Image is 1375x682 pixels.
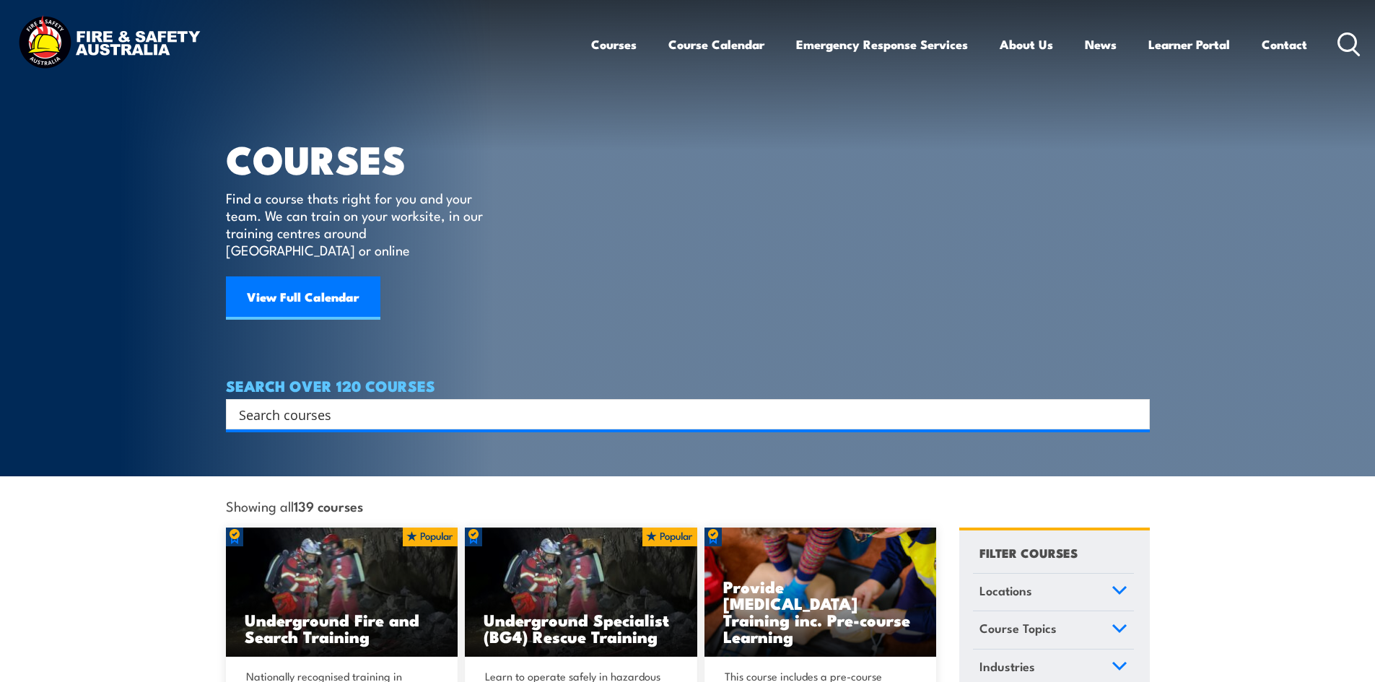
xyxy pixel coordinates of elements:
a: Underground Specialist (BG4) Rescue Training [465,528,697,657]
span: Showing all [226,498,363,513]
a: Locations [973,574,1134,611]
h3: Underground Specialist (BG4) Rescue Training [484,611,678,644]
a: Emergency Response Services [796,25,968,64]
span: Industries [979,657,1035,676]
span: Course Topics [979,618,1057,638]
h4: SEARCH OVER 120 COURSES [226,377,1150,393]
a: View Full Calendar [226,276,380,320]
a: Course Topics [973,611,1134,649]
h4: FILTER COURSES [979,543,1078,562]
a: Course Calendar [668,25,764,64]
a: Underground Fire and Search Training [226,528,458,657]
a: Provide [MEDICAL_DATA] Training inc. Pre-course Learning [704,528,937,657]
img: Underground mine rescue [465,528,697,657]
button: Search magnifier button [1125,404,1145,424]
a: Courses [591,25,637,64]
strong: 139 courses [294,496,363,515]
p: Find a course thats right for you and your team. We can train on your worksite, in our training c... [226,189,489,258]
a: About Us [1000,25,1053,64]
h1: COURSES [226,141,504,175]
a: Learner Portal [1148,25,1230,64]
a: Contact [1262,25,1307,64]
form: Search form [242,404,1121,424]
img: Low Voltage Rescue and Provide CPR [704,528,937,657]
a: News [1085,25,1117,64]
h3: Provide [MEDICAL_DATA] Training inc. Pre-course Learning [723,578,918,644]
input: Search input [239,403,1118,425]
span: Locations [979,581,1032,600]
h3: Underground Fire and Search Training [245,611,440,644]
img: Underground mine rescue [226,528,458,657]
